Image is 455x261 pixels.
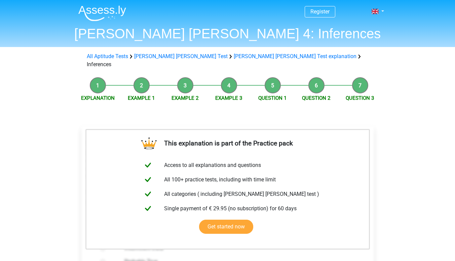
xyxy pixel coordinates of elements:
[310,8,330,15] a: Register
[215,95,242,101] a: Example 3
[128,95,155,101] a: Example 1
[258,95,287,101] a: Question 1
[78,5,126,21] img: Assessly
[199,220,253,234] a: Get started now
[234,53,356,59] a: [PERSON_NAME] [PERSON_NAME] Test explanation
[302,95,331,101] a: Question 2
[84,52,371,69] div: Inferences
[81,95,115,101] a: Explanation
[87,53,128,59] a: All Aptitude Tests
[73,26,382,42] h1: [PERSON_NAME] [PERSON_NAME] 4: Inferences
[346,95,374,101] a: Question 3
[82,134,374,212] div: [PERSON_NAME] was always top of the class in math. She is still very good at math, but if she wan...
[172,95,199,101] a: Example 2
[134,53,228,59] a: [PERSON_NAME] [PERSON_NAME] Test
